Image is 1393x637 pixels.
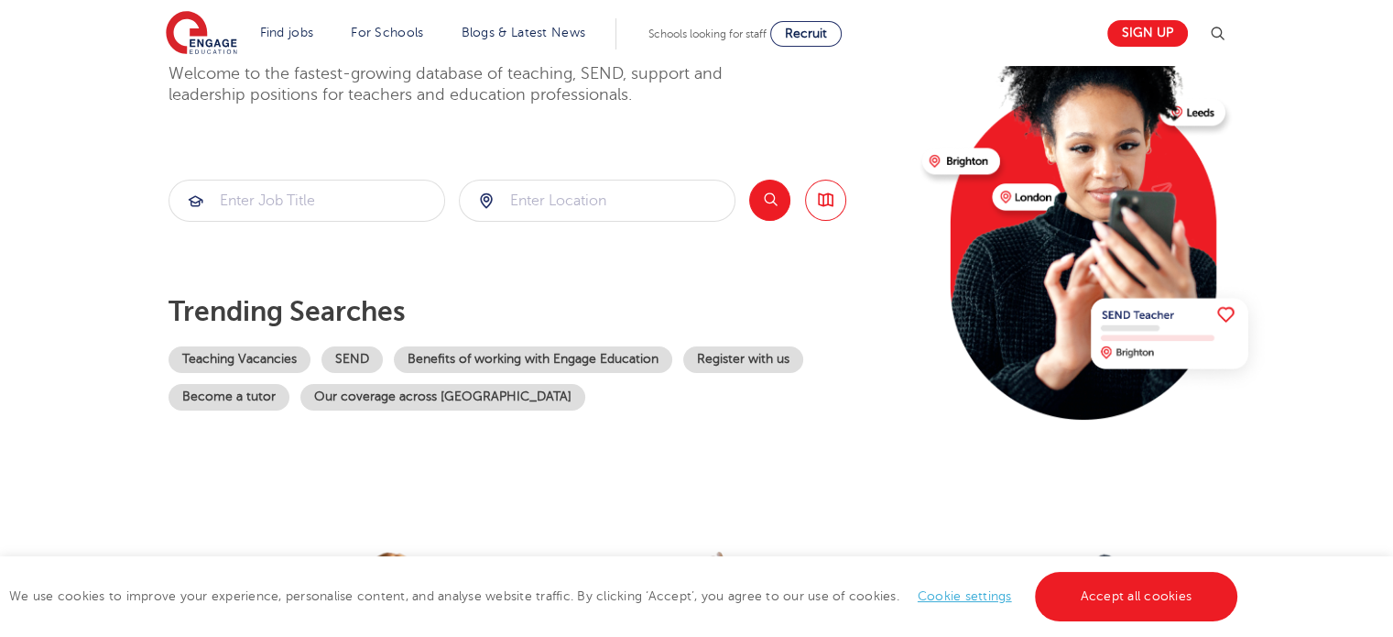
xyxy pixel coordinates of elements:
[300,384,585,411] a: Our coverage across [GEOGRAPHIC_DATA]
[683,346,803,373] a: Register with us
[394,346,672,373] a: Benefits of working with Engage Education
[1107,20,1188,47] a: Sign up
[785,27,827,40] span: Recruit
[169,346,310,373] a: Teaching Vacancies
[648,27,767,40] span: Schools looking for staff
[918,589,1012,603] a: Cookie settings
[260,26,314,39] a: Find jobs
[166,11,237,57] img: Engage Education
[459,180,735,222] div: Submit
[460,181,735,221] input: Submit
[321,346,383,373] a: SEND
[1035,572,1238,621] a: Accept all cookies
[749,180,790,221] button: Search
[462,26,586,39] a: Blogs & Latest News
[770,21,842,47] a: Recruit
[9,589,1242,603] span: We use cookies to improve your experience, personalise content, and analyse website traffic. By c...
[169,295,908,328] p: Trending searches
[351,26,423,39] a: For Schools
[169,181,444,221] input: Submit
[169,63,773,106] p: Welcome to the fastest-growing database of teaching, SEND, support and leadership positions for t...
[169,384,289,411] a: Become a tutor
[169,180,445,222] div: Submit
